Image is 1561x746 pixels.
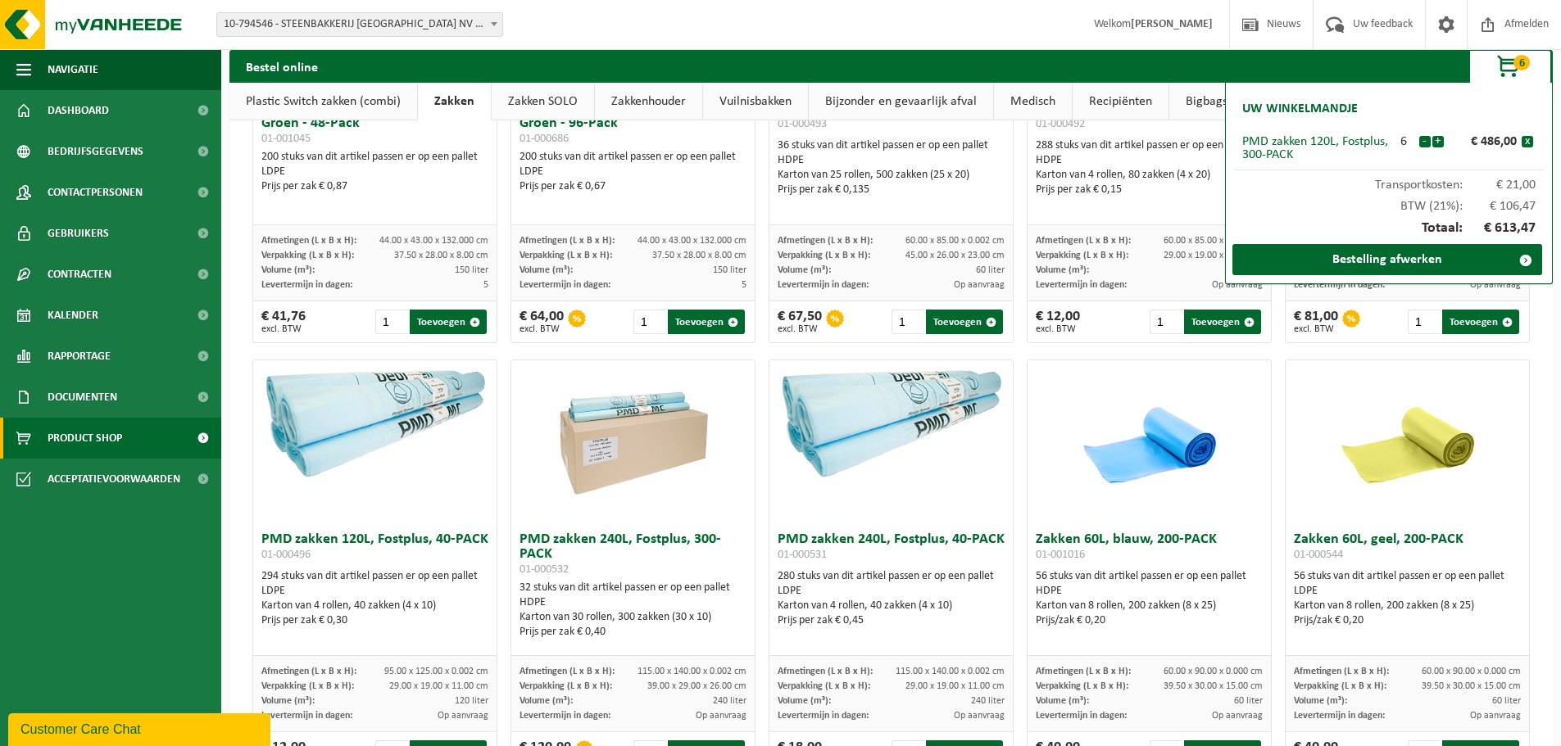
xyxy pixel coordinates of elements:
[713,265,746,275] span: 150 liter
[520,280,610,290] span: Levertermijn in dagen:
[261,599,488,613] div: Karton van 4 rollen, 40 zakken (4 x 10)
[410,310,487,334] button: Toevoegen
[551,360,715,524] img: 01-000532
[778,280,869,290] span: Levertermijn in dagen:
[48,213,109,254] span: Gebruikers
[1036,138,1263,197] div: 288 stuks van dit artikel passen er op een pallet
[520,681,612,691] span: Verpakking (L x B x H):
[638,667,746,676] span: 115.00 x 140.00 x 0.002 cm
[1068,360,1232,524] img: 01-001016
[778,584,1005,599] div: LDPE
[48,418,122,459] span: Product Shop
[1036,584,1263,599] div: HDPE
[520,179,746,194] div: Prijs per zak € 0,67
[1294,613,1521,628] div: Prijs/zak € 0,20
[389,681,488,691] span: 29.00 x 19.00 x 11.00 cm
[1522,136,1533,147] button: x
[905,236,1005,246] span: 60.00 x 85.00 x 0.002 cm
[261,150,488,194] div: 200 stuks van dit artikel passen er op een pallet
[638,236,746,246] span: 44.00 x 43.00 x 132.000 cm
[1294,532,1521,565] h3: Zakken 60L, geel, 200-PACK
[217,13,502,36] span: 10-794546 - STEENBAKKERIJ VANDE MOORTEL NV - OUDENAARDE
[520,696,573,706] span: Volume (m³):
[520,310,564,334] div: € 64,00
[1073,83,1168,120] a: Recipiënten
[48,459,180,500] span: Acceptatievoorwaarden
[1164,251,1263,260] span: 29.00 x 19.00 x 11.00 cm
[1294,599,1521,613] div: Karton van 8 rollen, 200 zakken (8 x 25)
[1036,681,1128,691] span: Verpakking (L x B x H):
[1442,310,1519,334] button: Toevoegen
[809,83,993,120] a: Bijzonder en gevaarlijk afval
[1212,280,1263,290] span: Op aanvraag
[261,265,315,275] span: Volume (m³):
[1463,221,1536,236] span: € 613,47
[261,236,356,246] span: Afmetingen (L x B x H):
[778,183,1005,197] div: Prijs per zak € 0,135
[1164,667,1263,676] span: 60.00 x 90.00 x 0.000 cm
[261,324,306,334] span: excl. BTW
[633,310,667,334] input: 1
[438,711,488,721] span: Op aanvraag
[520,711,610,721] span: Levertermijn in dagen:
[778,532,1005,565] h3: PMD zakken 240L, Fostplus, 40-PACK
[778,310,822,334] div: € 67,50
[1448,135,1522,148] div: € 486,00
[668,310,745,334] button: Toevoegen
[1212,711,1263,721] span: Op aanvraag
[1184,310,1261,334] button: Toevoegen
[1294,681,1386,691] span: Verpakking (L x B x H):
[1036,183,1263,197] div: Prijs per zak € 0,15
[48,172,143,213] span: Contactpersonen
[261,613,488,628] div: Prijs per zak € 0,30
[1294,667,1389,676] span: Afmetingen (L x B x H):
[520,324,564,334] span: excl. BTW
[1164,236,1263,246] span: 60.00 x 85.00 x 0.002 cm
[48,131,143,172] span: Bedrijfsgegevens
[261,569,488,628] div: 294 stuks van dit artikel passen er op een pallet
[778,549,827,561] span: 01-000531
[48,377,117,418] span: Documenten
[1036,153,1263,168] div: HDPE
[229,83,417,120] a: Plastic Switch zakken (combi)
[1036,236,1131,246] span: Afmetingen (L x B x H):
[216,12,503,37] span: 10-794546 - STEENBAKKERIJ VANDE MOORTEL NV - OUDENAARDE
[778,711,869,721] span: Levertermijn in dagen:
[1419,136,1431,147] button: -
[1036,168,1263,183] div: Karton van 4 rollen, 80 zakken (4 x 20)
[455,265,488,275] span: 150 liter
[652,251,746,260] span: 37.50 x 28.00 x 8.00 cm
[1389,135,1418,148] div: 6
[1326,360,1490,524] img: 01-000544
[994,83,1072,120] a: Medisch
[261,102,488,146] h3: Composteerbare zak 120-150L - Groen - 48-Pack
[48,49,98,90] span: Navigatie
[1036,569,1263,628] div: 56 stuks van dit artikel passen er op een pallet
[778,251,870,260] span: Verpakking (L x B x H):
[261,133,311,145] span: 01-001045
[778,138,1005,197] div: 36 stuks van dit artikel passen er op een pallet
[261,251,354,260] span: Verpakking (L x B x H):
[778,118,827,130] span: 01-000493
[1036,599,1263,613] div: Karton van 8 rollen, 200 zakken (8 x 25)
[520,581,746,640] div: 32 stuks van dit artikel passen er op een pallet
[1513,55,1530,70] span: 6
[905,251,1005,260] span: 45.00 x 26.00 x 23.00 cm
[954,280,1005,290] span: Op aanvraag
[896,667,1005,676] span: 115.00 x 140.00 x 0.002 cm
[261,165,488,179] div: LDPE
[1432,136,1444,147] button: +
[261,532,488,565] h3: PMD zakken 120L, Fostplus, 40-PACK
[1294,569,1521,628] div: 56 stuks van dit artikel passen er op een pallet
[1036,118,1085,130] span: 01-000492
[520,532,746,576] h3: PMD zakken 240L, Fostplus, 300-PACK
[1036,549,1085,561] span: 01-001016
[261,681,354,691] span: Verpakking (L x B x H):
[394,251,488,260] span: 37.50 x 28.00 x 8.00 cm
[696,711,746,721] span: Op aanvraag
[229,50,334,82] h2: Bestel online
[1294,324,1338,334] span: excl. BTW
[520,133,569,145] span: 01-000686
[261,696,315,706] span: Volume (m³):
